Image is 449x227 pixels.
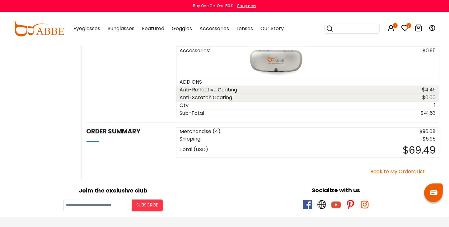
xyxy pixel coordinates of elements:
div: Anti-Reflective Coating [176,86,308,94]
span: $20 [427,39,436,46]
span: $0.95 [423,47,436,54]
span: Sunglasses [108,25,134,32]
img: abbeglasses.com [13,21,64,36]
img: chat [430,190,437,195]
button: Subscribe [132,200,163,211]
div: Anti-Scratch Coating [176,94,308,101]
div: Sub-Total [176,109,242,117]
div: $0.00 [373,94,439,101]
span: Featured [142,25,164,32]
div: Joim the exclusive club [5,185,222,195]
a: Back to My Orders List [370,168,425,175]
a: Shop now [234,3,256,8]
span: Goggles [172,25,192,32]
span: facebook [303,200,312,210]
div: $4.49 [373,86,439,94]
span: Eyeglasses [73,25,100,32]
div: Accessories: [176,47,242,78]
div: Buy One Get One 50% [193,3,233,9]
a: 7 [401,25,409,33]
span: Lenses [236,25,253,32]
div: Merchandise (4) [176,128,308,135]
div: $69.49 [308,143,439,158]
div: Socialize with us [228,186,445,195]
input: Your email [63,200,132,211]
div: ADD ONS [176,78,242,86]
div: Qty [176,102,242,109]
span: Accessories [199,25,229,32]
div: $96.08 [308,128,439,135]
span: twitter [317,200,326,210]
span: instagram [360,200,369,210]
div: $41.63 [242,109,439,117]
div: Shipping [176,135,308,143]
span: Our Story [260,25,284,32]
div: Total (USD) [176,143,308,158]
div: 1 [242,102,439,109]
span: pinterest [346,200,355,210]
div: Shop now [237,3,256,9]
img: medium.jpg [245,47,308,78]
i: 7 [406,23,411,28]
span: youtube [331,200,341,210]
h5: Order summary [87,127,170,135]
div: $5.95 [308,135,439,143]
